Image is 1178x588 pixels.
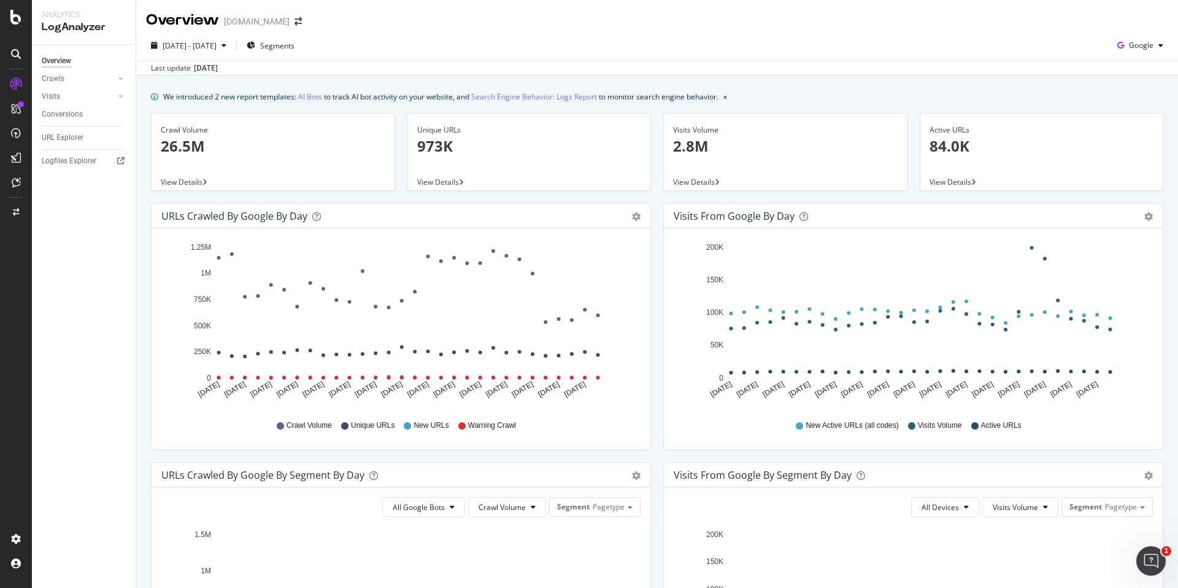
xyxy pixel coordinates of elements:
text: [DATE] [432,380,456,399]
div: Logfiles Explorer [42,155,96,168]
text: [DATE] [301,380,326,399]
text: 1.25M [191,243,211,252]
text: 200K [706,243,723,252]
span: View Details [930,177,971,187]
p: 84.0K [930,136,1154,157]
span: Segment [557,501,590,512]
text: [DATE] [918,380,942,399]
a: AI Bots [298,90,322,103]
div: URLs Crawled by Google By Segment By Day [161,469,364,481]
button: All Google Bots [382,497,465,517]
span: Visits Volume [993,502,1038,513]
button: Google [1112,36,1168,55]
text: 1M [201,269,211,278]
text: 250K [194,347,211,356]
text: [DATE] [814,380,838,399]
div: Analytics [42,10,126,20]
span: New URLs [414,420,448,431]
a: Crawls [42,72,115,85]
text: [DATE] [971,380,995,399]
button: Visits Volume [982,497,1058,517]
div: Visits [42,90,60,103]
text: 1M [201,567,211,575]
div: gear [1144,471,1153,480]
span: Pagetype [1105,501,1137,512]
text: [DATE] [787,380,812,399]
text: [DATE] [709,380,733,399]
text: 100K [706,308,723,317]
div: Visits from Google by day [674,210,795,222]
svg: A chart. [161,238,636,409]
text: [DATE] [563,380,587,399]
span: Google [1129,40,1153,50]
text: 50K [710,341,723,350]
text: [DATE] [735,380,760,399]
span: View Details [417,177,459,187]
div: Overview [42,55,71,68]
span: Active URLs [981,420,1022,431]
div: info banner [151,90,1163,103]
a: Search Engine Behavior: Logs Report [471,90,597,103]
text: 750K [194,295,211,304]
span: Pagetype [593,501,625,512]
text: [DATE] [484,380,509,399]
span: Segment [1069,501,1102,512]
div: arrow-right-arrow-left [294,17,302,26]
text: 1.5M [194,530,211,539]
text: [DATE] [761,380,786,399]
a: Conversions [42,108,127,121]
span: All Devices [922,502,959,513]
div: URL Explorer [42,131,83,144]
button: Segments [242,36,299,55]
text: [DATE] [996,380,1021,399]
span: View Details [673,177,715,187]
div: Crawls [42,72,64,85]
div: Overview [146,10,219,31]
span: 1 [1161,546,1171,556]
span: Visits Volume [918,420,962,431]
span: View Details [161,177,202,187]
svg: A chart. [674,238,1149,409]
span: Segments [260,41,294,51]
text: 150K [706,557,723,566]
text: [DATE] [536,380,561,399]
span: Unique URLs [351,420,395,431]
text: [DATE] [275,380,299,399]
div: URLs Crawled by Google by day [161,210,307,222]
iframe: Intercom live chat [1136,546,1166,576]
text: [DATE] [223,380,247,399]
div: [DOMAIN_NAME] [224,15,290,28]
a: Logfiles Explorer [42,155,127,168]
text: [DATE] [380,380,404,399]
text: [DATE] [1023,380,1047,399]
text: [DATE] [866,380,890,399]
text: [DATE] [249,380,274,399]
div: Last update [151,63,218,74]
text: [DATE] [406,380,430,399]
text: 0 [719,374,723,382]
div: LogAnalyzer [42,20,126,34]
a: Overview [42,55,127,68]
button: Crawl Volume [468,497,546,517]
div: Visits from Google By Segment By Day [674,469,852,481]
div: Active URLs [930,125,1154,136]
a: URL Explorer [42,131,127,144]
text: [DATE] [327,380,352,399]
span: New Active URLs (all codes) [806,420,898,431]
text: [DATE] [839,380,864,399]
text: [DATE] [892,380,917,399]
text: 0 [207,374,211,382]
span: Crawl Volume [287,420,332,431]
text: [DATE] [458,380,483,399]
text: [DATE] [196,380,221,399]
div: Visits Volume [673,125,898,136]
text: [DATE] [353,380,378,399]
span: Warning Crawl [468,420,516,431]
button: All Devices [911,497,979,517]
div: Conversions [42,108,83,121]
button: close banner [720,88,730,106]
div: [DATE] [194,63,218,74]
div: gear [1144,212,1153,221]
